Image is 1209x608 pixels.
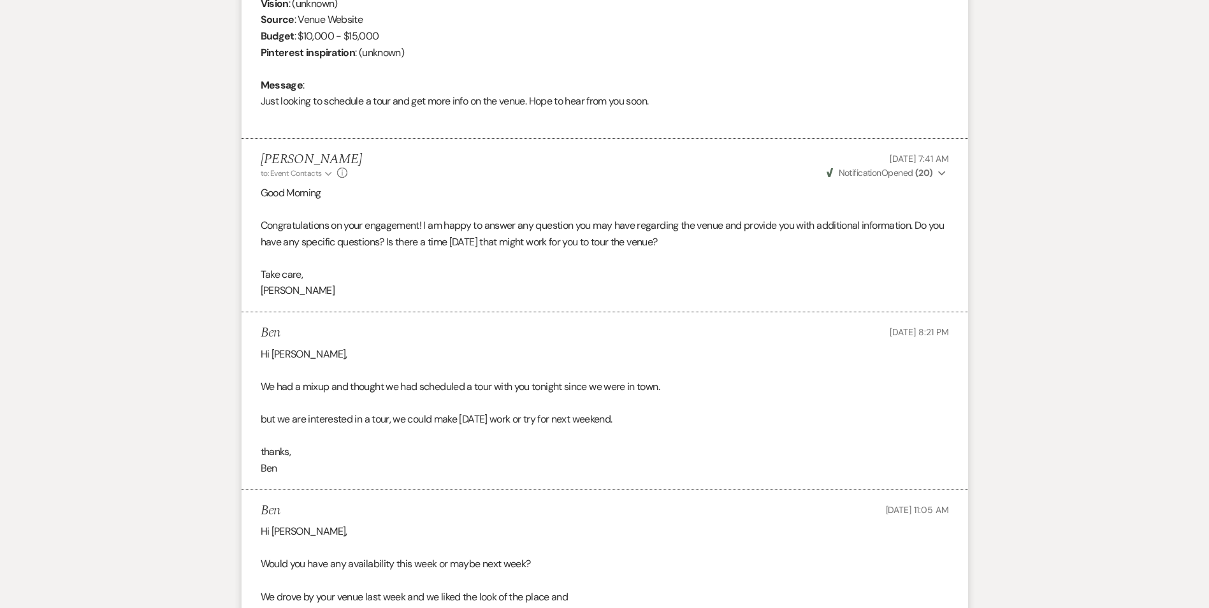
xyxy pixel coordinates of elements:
[890,153,948,164] span: [DATE] 7:41 AM
[261,13,294,26] b: Source
[261,217,949,250] p: Congratulations on your engagement! I am happy to answer any question you may have regarding the ...
[261,346,949,363] p: Hi [PERSON_NAME],
[261,411,949,428] p: but we are interested in a tour, we could make [DATE] work or try for next weekend.
[261,325,280,341] h5: Ben
[261,444,949,460] p: thanks,
[261,46,356,59] b: Pinterest inspiration
[261,266,949,283] p: Take care,
[839,167,881,178] span: Notification
[261,503,280,519] h5: Ben
[827,167,933,178] span: Opened
[261,282,949,299] p: [PERSON_NAME]
[915,167,933,178] strong: ( 20 )
[261,29,294,43] b: Budget
[261,379,949,395] p: We had a mixup and thought we had scheduled a tour with you tonight since we were in town.
[886,504,949,516] span: [DATE] 11:05 AM
[261,152,362,168] h5: [PERSON_NAME]
[261,168,334,179] button: to: Event Contacts
[825,166,948,180] button: NotificationOpened (20)
[261,460,949,477] p: Ben
[261,185,949,201] p: Good Morning
[890,326,948,338] span: [DATE] 8:21 PM
[261,168,322,178] span: to: Event Contacts
[261,78,303,92] b: Message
